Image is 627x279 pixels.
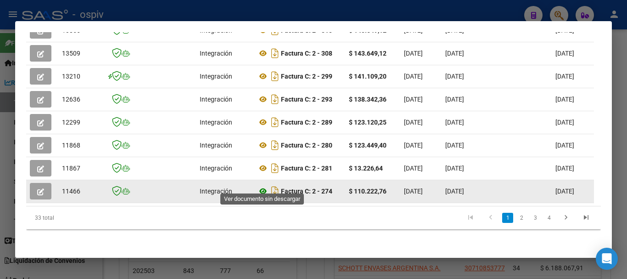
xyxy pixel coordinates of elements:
span: Integración [200,96,232,103]
strong: Factura C: 2 - 313 [281,27,332,34]
span: [DATE] [404,188,423,195]
strong: Factura C: 2 - 274 [281,188,332,195]
span: [DATE] [555,73,574,80]
a: 1 [502,213,513,223]
span: [DATE] [445,165,464,172]
span: 13210 [62,73,80,80]
a: go to last page [577,213,595,223]
strong: $ 123.449,40 [349,142,386,149]
span: Integración [200,119,232,126]
a: 4 [543,213,554,223]
i: Descargar documento [269,184,281,199]
span: 11868 [62,142,80,149]
a: 3 [530,213,541,223]
span: [DATE] [404,142,423,149]
a: go to previous page [482,213,499,223]
strong: $ 143.649,12 [349,50,386,57]
span: [DATE] [445,142,464,149]
i: Descargar documento [269,161,281,176]
span: Integración [200,73,232,80]
span: 11867 [62,165,80,172]
strong: $ 110.222,76 [349,188,386,195]
strong: $ 141.109,20 [349,73,386,80]
i: Descargar documento [269,115,281,130]
span: Integración [200,50,232,57]
a: go to first page [462,213,479,223]
span: [DATE] [404,73,423,80]
span: Integración [200,142,232,149]
strong: Factura C: 2 - 280 [281,142,332,149]
span: [DATE] [445,73,464,80]
i: Descargar documento [269,92,281,107]
li: page 2 [515,210,528,226]
strong: Factura C: 2 - 308 [281,50,332,57]
strong: $ 13.226,64 [349,165,383,172]
div: Open Intercom Messenger [596,248,618,270]
i: Descargar documento [269,69,281,84]
a: 2 [516,213,527,223]
span: Integración [200,188,232,195]
span: [DATE] [555,50,574,57]
span: 12636 [62,96,80,103]
strong: Factura C: 2 - 289 [281,119,332,126]
i: Descargar documento [269,138,281,153]
span: [DATE] [555,165,574,172]
strong: $ 138.342,36 [349,96,386,103]
div: 33 total [26,206,140,229]
span: 11466 [62,188,80,195]
span: 13509 [62,50,80,57]
span: [DATE] [555,142,574,149]
span: [DATE] [445,119,464,126]
span: [DATE] [445,188,464,195]
span: [DATE] [555,96,574,103]
span: Integración [200,165,232,172]
span: [DATE] [404,165,423,172]
a: go to next page [557,213,575,223]
strong: Factura C: 2 - 299 [281,73,332,80]
span: [DATE] [555,188,574,195]
li: page 1 [501,210,515,226]
strong: Factura C: 2 - 281 [281,165,332,172]
span: [DATE] [445,96,464,103]
span: [DATE] [445,50,464,57]
span: [DATE] [404,119,423,126]
span: [DATE] [404,96,423,103]
i: Descargar documento [269,46,281,61]
span: [DATE] [555,119,574,126]
span: [DATE] [404,50,423,57]
span: 12299 [62,119,80,126]
li: page 3 [528,210,542,226]
strong: Factura C: 2 - 293 [281,96,332,103]
strong: $ 123.120,25 [349,119,386,126]
li: page 4 [542,210,556,226]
